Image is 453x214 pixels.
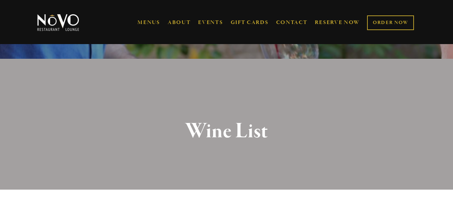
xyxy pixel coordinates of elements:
a: RESERVE NOW [315,16,360,29]
a: EVENTS [198,19,223,26]
a: CONTACT [276,16,308,29]
a: GIFT CARDS [231,16,269,29]
h1: Wine List [47,120,406,143]
img: Novo Restaurant &amp; Lounge [36,14,81,32]
a: ORDER NOW [367,15,414,30]
a: ABOUT [168,19,191,26]
a: MENUS [138,19,160,26]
